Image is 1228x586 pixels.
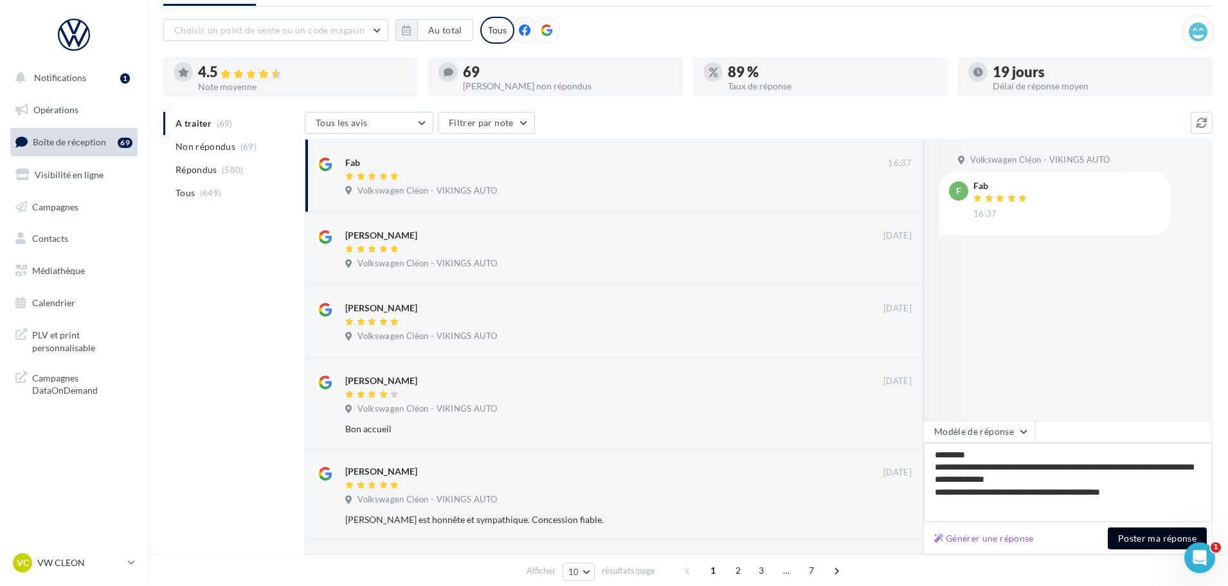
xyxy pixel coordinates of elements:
div: [PERSON_NAME] [345,465,417,478]
span: Volkswagen Cléon - VIKINGS AUTO [970,154,1110,166]
span: Visibilité en ligne [35,169,104,180]
button: Au total [417,19,473,41]
div: [PERSON_NAME] est honnête et sympathique. Concession fiable. [345,513,828,526]
span: Volkswagen Cléon - VIKINGS AUTO [357,403,497,415]
span: Tous les avis [316,117,368,128]
div: Tous [480,17,514,44]
span: Choisir un point de vente ou un code magasin [174,24,365,35]
span: résultats/page [602,565,655,577]
span: Contacts [32,233,68,244]
span: Répondus [176,163,217,176]
span: Afficher [527,565,555,577]
button: Générer une réponse [929,531,1039,546]
div: [PERSON_NAME] [345,374,417,387]
span: Médiathèque [32,265,85,276]
button: Choisir un point de vente ou un code magasin [163,19,388,41]
a: Boîte de réception69 [8,128,140,156]
span: (69) [240,142,257,152]
iframe: Intercom live chat [1184,542,1215,573]
div: [PERSON_NAME] non répondus [463,82,673,91]
span: [DATE] [883,303,912,315]
div: [PERSON_NAME] [345,229,417,242]
span: Notifications [34,72,86,83]
a: Visibilité en ligne [8,161,140,188]
button: Poster ma réponse [1108,527,1207,549]
button: Filtrer par note [438,112,535,134]
div: 1 [120,73,130,84]
span: VC [17,556,29,569]
span: [DATE] [883,376,912,387]
a: Contacts [8,225,140,252]
span: 16:37 [888,158,912,169]
div: Délai de réponse moyen [993,82,1202,91]
div: 19 jours [993,65,1202,79]
a: Opérations [8,96,140,124]
a: PLV et print personnalisable [8,321,140,359]
span: Volkswagen Cléon - VIKINGS AUTO [357,185,497,197]
span: Boîte de réception [33,136,106,147]
div: Taux de réponse [728,82,937,91]
span: PLV et print personnalisable [32,326,132,354]
div: Bon accueil [345,423,828,435]
div: [PERSON_NAME] [345,302,417,315]
span: Non répondus [176,140,235,153]
span: 10 [568,567,579,577]
button: Au total [395,19,473,41]
div: Fab [973,181,1030,190]
a: Calendrier [8,289,140,316]
button: Notifications 1 [8,64,135,91]
span: Volkswagen Cléon - VIKINGS AUTO [357,258,497,270]
span: Calendrier [32,297,75,308]
div: 89 % [728,65,937,79]
a: Campagnes DataOnDemand [8,364,140,402]
div: 4.5 [198,65,408,80]
span: Volkswagen Cléon - VIKINGS AUTO [357,331,497,342]
span: ... [776,560,797,581]
span: 3 [751,560,772,581]
span: Campagnes DataOnDemand [32,369,132,397]
span: Campagnes [32,201,78,212]
div: Note moyenne [198,82,408,91]
span: 1 [1211,542,1221,553]
a: Campagnes [8,194,140,221]
span: (649) [200,188,222,198]
span: 2 [728,560,748,581]
button: Modèle de réponse [923,421,1035,443]
span: [DATE] [883,467,912,479]
p: VW CLEON [37,556,123,569]
span: 1 [703,560,723,581]
span: Volkswagen Cléon - VIKINGS AUTO [357,494,497,506]
button: 10 [563,563,595,581]
span: (580) [222,165,244,175]
div: 69 [118,138,132,148]
span: 7 [801,560,822,581]
span: Tous [176,187,195,199]
button: Tous les avis [305,112,433,134]
div: 69 [463,65,673,79]
a: VC VW CLEON [10,551,138,575]
div: Fab [345,156,360,169]
span: Opérations [33,104,78,115]
span: 16:37 [973,208,997,220]
span: [DATE] [883,230,912,242]
a: Médiathèque [8,257,140,284]
span: F [956,185,961,197]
